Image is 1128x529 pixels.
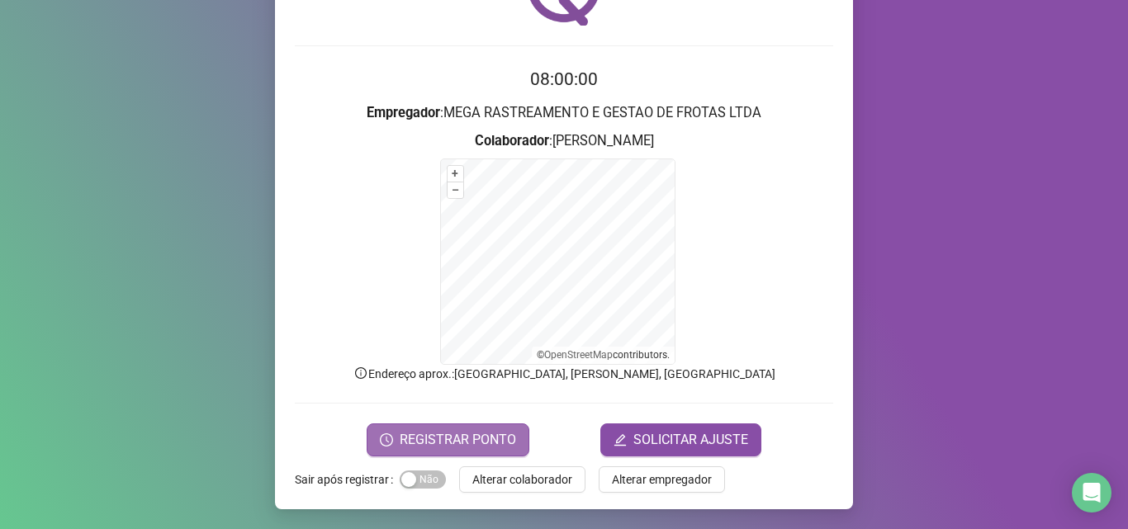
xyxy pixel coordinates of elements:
span: edit [614,433,627,446]
span: Alterar empregador [612,470,712,489]
button: Alterar empregador [599,466,725,493]
div: Open Intercom Messenger [1072,473,1111,512]
button: – [448,182,463,198]
button: editSOLICITAR AJUSTE [600,423,761,456]
strong: Colaborador [475,133,549,149]
button: + [448,166,463,182]
label: Sair após registrar [295,466,400,493]
span: clock-circle [380,433,393,446]
span: REGISTRAR PONTO [400,430,516,450]
p: Endereço aprox. : [GEOGRAPHIC_DATA], [PERSON_NAME], [GEOGRAPHIC_DATA] [295,365,833,383]
h3: : MEGA RASTREAMENTO E GESTAO DE FROTAS LTDA [295,102,833,124]
a: OpenStreetMap [544,349,613,361]
time: 08:00:00 [530,69,598,89]
span: Alterar colaborador [472,470,572,489]
li: © contributors. [537,349,670,361]
span: info-circle [353,366,368,380]
span: SOLICITAR AJUSTE [633,430,748,450]
button: Alterar colaborador [459,466,585,493]
h3: : [PERSON_NAME] [295,130,833,152]
strong: Empregador [367,105,440,120]
button: REGISTRAR PONTO [367,423,529,456]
